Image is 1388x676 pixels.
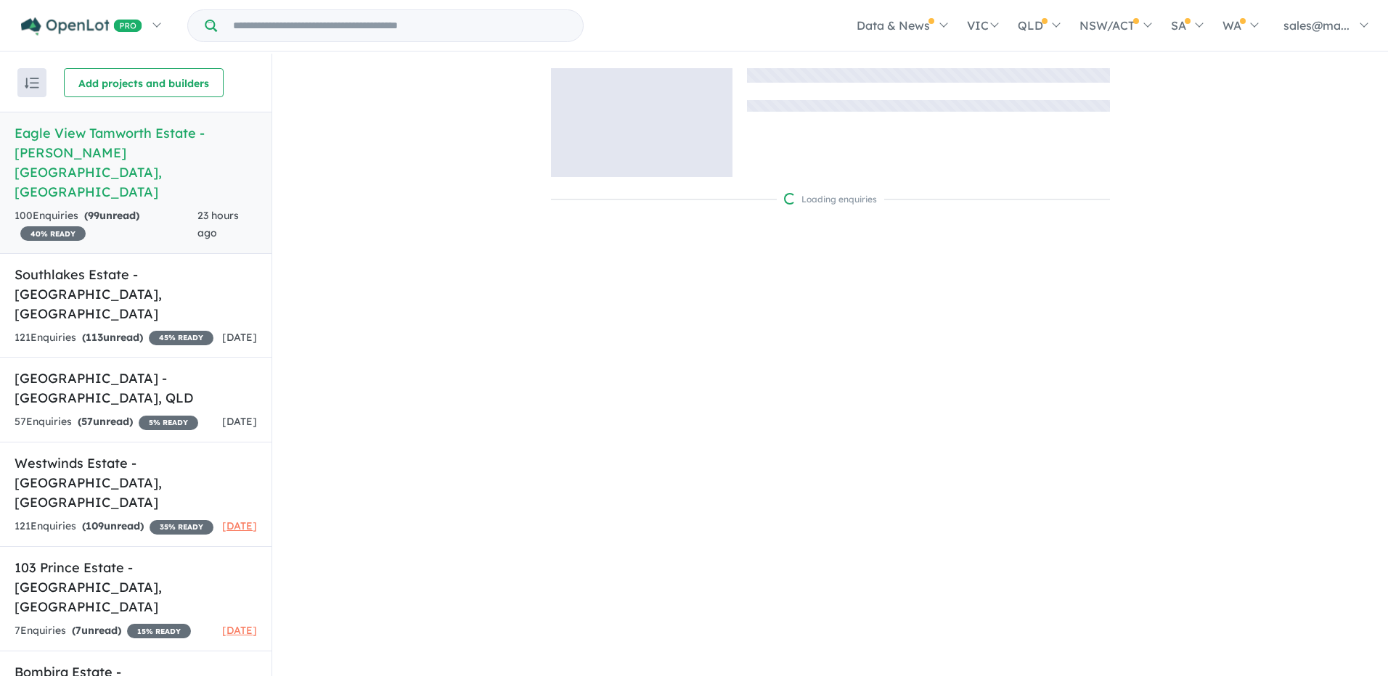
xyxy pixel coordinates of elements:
[15,413,198,431] div: 57 Enquir ies
[64,68,224,97] button: Add projects and builders
[222,624,257,637] span: [DATE]
[15,123,257,202] h5: Eagle View Tamworth Estate - [PERSON_NAME][GEOGRAPHIC_DATA] , [GEOGRAPHIC_DATA]
[82,331,143,344] strong: ( unread)
[149,331,213,345] span: 45 % READY
[15,453,257,512] h5: Westwinds Estate - [GEOGRAPHIC_DATA] , [GEOGRAPHIC_DATA]
[86,331,103,344] span: 113
[75,624,81,637] span: 7
[222,415,257,428] span: [DATE]
[15,265,257,323] h5: Southlakes Estate - [GEOGRAPHIC_DATA] , [GEOGRAPHIC_DATA]
[784,192,877,207] div: Loading enquiries
[197,209,239,239] span: 23 hours ago
[81,415,93,428] span: 57
[15,368,257,408] h5: [GEOGRAPHIC_DATA] - [GEOGRAPHIC_DATA] , QLD
[20,226,86,241] span: 40 % READY
[78,415,133,428] strong: ( unread)
[86,519,104,532] span: 109
[84,209,139,222] strong: ( unread)
[15,622,191,640] div: 7 Enquir ies
[82,519,144,532] strong: ( unread)
[88,209,99,222] span: 99
[25,78,39,88] img: sort.svg
[222,331,257,344] span: [DATE]
[220,10,580,41] input: Try estate name, suburb, builder or developer
[15,518,213,535] div: 121 Enquir ies
[127,624,191,638] span: 15 % READY
[15,558,257,617] h5: 103 Prince Estate - [GEOGRAPHIC_DATA] , [GEOGRAPHIC_DATA]
[15,207,197,242] div: 100 Enquir ies
[222,519,257,532] span: [DATE]
[21,17,142,36] img: Openlot PRO Logo White
[15,329,213,347] div: 121 Enquir ies
[1283,18,1350,33] span: sales@ma...
[72,624,121,637] strong: ( unread)
[139,416,198,430] span: 5 % READY
[150,520,213,535] span: 35 % READY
